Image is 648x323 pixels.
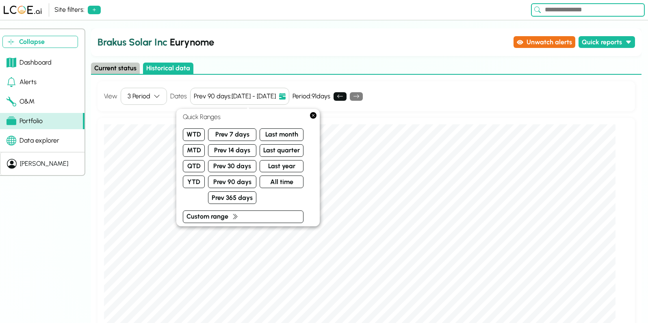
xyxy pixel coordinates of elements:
div: Portfolio [7,116,43,126]
button: Last year [260,160,303,173]
button: Current status [91,63,140,74]
div: Alerts [7,77,37,87]
div: 3 Period [128,91,150,101]
h4: Quick Ranges [183,112,303,122]
div: Prev 90 days : [DATE] - [DATE] [194,91,276,101]
button: WTD [183,128,205,141]
div: Site filters: [54,5,85,15]
div: Period: 91 days [293,91,330,101]
button: Quick reports [579,36,635,48]
button: All time [260,176,303,188]
label: View [104,91,117,101]
span: Brakus Solar Inc [98,36,167,48]
div: Data explorer [7,136,59,145]
button: Prev 30 days [208,160,256,173]
button: Prev 14 days [208,144,256,157]
img: LCOE.ai [3,5,42,15]
button: Prev 7 days [208,128,256,141]
button: Last quarter [260,144,303,157]
h2: Eurynome [98,35,510,50]
button: MTD [183,144,205,157]
button: Last month [260,128,303,141]
button: Prev 90 days:[DATE] - [DATE] [190,88,289,105]
div: Select page state [91,63,641,75]
button: Historical data [143,63,193,74]
div: [PERSON_NAME] [20,159,68,169]
div: Dashboard [7,58,52,67]
div: O&M [7,97,35,106]
button: QTD [183,160,205,173]
h4: Dates [170,91,187,101]
button: Prev 365 days [208,191,256,204]
button: Collapse [2,36,78,48]
button: YTD [183,176,205,188]
button: Custom range [183,210,303,223]
button: Prev 90 days [208,176,256,188]
button: Unwatch alerts [514,36,575,48]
